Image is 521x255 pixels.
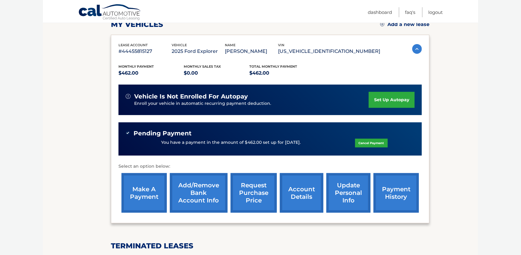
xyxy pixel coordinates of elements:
[278,43,284,47] span: vin
[172,47,225,56] p: 2025 Ford Explorer
[121,173,167,213] a: make a payment
[184,64,221,69] span: Monthly sales Tax
[231,173,277,213] a: request purchase price
[278,47,380,56] p: [US_VEHICLE_IDENTIFICATION_NUMBER]
[170,173,228,213] a: Add/Remove bank account info
[249,64,297,69] span: Total Monthly Payment
[118,64,154,69] span: Monthly Payment
[111,20,163,29] h2: my vehicles
[134,100,369,107] p: Enroll your vehicle in automatic recurring payment deduction.
[225,47,278,56] p: [PERSON_NAME]
[111,241,429,250] h2: terminated leases
[118,43,148,47] span: lease account
[355,139,388,147] a: Cancel Payment
[280,173,323,213] a: account details
[225,43,235,47] span: name
[118,47,172,56] p: #44455815127
[374,173,419,213] a: payment history
[126,94,131,99] img: alert-white.svg
[405,7,415,17] a: FAQ's
[118,163,422,170] p: Select an option below:
[380,22,384,26] img: add.svg
[134,130,192,137] span: Pending Payment
[368,7,392,17] a: Dashboard
[184,69,250,77] p: $0.00
[78,4,142,21] a: Cal Automotive
[428,7,443,17] a: Logout
[161,139,301,146] p: You have a payment in the amount of $462.00 set up for [DATE].
[249,69,315,77] p: $462.00
[380,21,429,27] a: Add a new lease
[172,43,187,47] span: vehicle
[369,92,415,108] a: set up autopay
[126,131,130,135] img: check-green.svg
[118,69,184,77] p: $462.00
[326,173,371,213] a: update personal info
[412,44,422,54] img: accordion-active.svg
[134,93,248,100] span: vehicle is not enrolled for autopay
